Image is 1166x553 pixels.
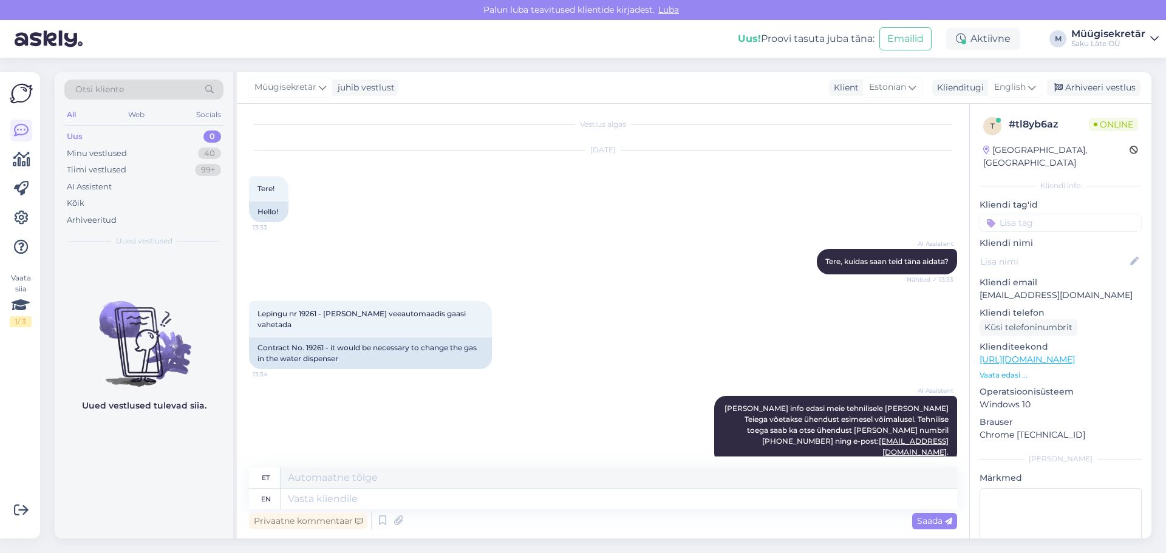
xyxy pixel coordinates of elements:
div: [GEOGRAPHIC_DATA], [GEOGRAPHIC_DATA] [983,144,1130,169]
div: [DATE] [249,144,957,155]
div: juhib vestlust [333,81,395,94]
div: Vaata siia [10,273,32,327]
p: [EMAIL_ADDRESS][DOMAIN_NAME] [980,289,1142,302]
input: Lisa tag [980,214,1142,232]
img: No chats [55,279,233,388]
p: Kliendi telefon [980,307,1142,319]
div: M [1049,30,1066,47]
p: Vaata edasi ... [980,370,1142,381]
p: Windows 10 [980,398,1142,411]
span: Otsi kliente [75,83,124,96]
span: 13:33 [253,223,298,232]
div: Kõik [67,197,84,209]
div: Socials [194,107,223,123]
span: Nähtud ✓ 13:33 [907,275,953,284]
span: Saada [917,515,952,526]
p: Uued vestlused tulevad siia. [82,399,206,412]
span: Müügisekretär [254,81,316,94]
span: Estonian [869,81,906,94]
div: 99+ [195,164,221,176]
span: Tere, kuidas saan teid täna aidata? [825,257,949,266]
a: [EMAIL_ADDRESS][DOMAIN_NAME] [879,436,949,456]
div: Proovi tasuta juba täna: [738,32,874,46]
div: et [262,467,270,488]
p: Klienditeekond [980,341,1142,353]
div: Arhiveeri vestlus [1047,80,1140,96]
span: 13:34 [253,370,298,379]
p: Kliendi tag'id [980,198,1142,211]
span: [PERSON_NAME] info edasi meie tehnilisele [PERSON_NAME] Teiega võetakse ühendust esimesel võimalu... [724,404,950,456]
div: Privaatne kommentaar [249,513,367,529]
input: Lisa nimi [980,255,1128,268]
div: Müügisekretär [1071,29,1145,39]
span: Tere! [257,184,274,193]
div: Minu vestlused [67,148,127,160]
p: Kliendi email [980,276,1142,289]
p: Brauser [980,416,1142,429]
div: Vestlus algas [249,119,957,130]
span: Lepingu nr 19261 - [PERSON_NAME] veeautomaadis gaasi vahetada [257,309,468,329]
div: Saku Läte OÜ [1071,39,1145,49]
p: Kliendi nimi [980,237,1142,249]
a: MüügisekretärSaku Läte OÜ [1071,29,1159,49]
span: AI Assistent [908,386,953,395]
span: AI Assistent [908,239,953,248]
div: Uus [67,131,83,143]
span: English [994,81,1026,94]
div: [PERSON_NAME] [980,453,1142,464]
p: Operatsioonisüsteem [980,385,1142,398]
a: [URL][DOMAIN_NAME] [980,354,1075,365]
div: AI Assistent [67,181,112,193]
div: Küsi telefoninumbrit [980,319,1077,336]
span: Online [1089,118,1138,131]
div: Web [126,107,147,123]
img: Askly Logo [10,82,33,105]
span: Uued vestlused [116,236,172,246]
div: # tl8yb6az [1009,117,1089,132]
div: 0 [203,131,221,143]
div: 1 / 3 [10,316,32,327]
span: t [990,121,995,131]
div: Tiimi vestlused [67,164,126,176]
div: 40 [198,148,221,160]
button: Emailid [879,27,932,50]
div: Contract No. 19261 - it would be necessary to change the gas in the water dispenser [249,338,492,369]
span: Luba [655,4,683,15]
div: Arhiveeritud [67,214,117,226]
p: Märkmed [980,472,1142,484]
div: All [64,107,78,123]
div: Kliendi info [980,180,1142,191]
b: Uus! [738,33,761,44]
div: en [261,489,271,509]
p: Chrome [TECHNICAL_ID] [980,429,1142,441]
div: Aktiivne [946,28,1020,50]
div: Klienditugi [932,81,984,94]
div: Hello! [249,202,288,222]
div: Klient [829,81,859,94]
